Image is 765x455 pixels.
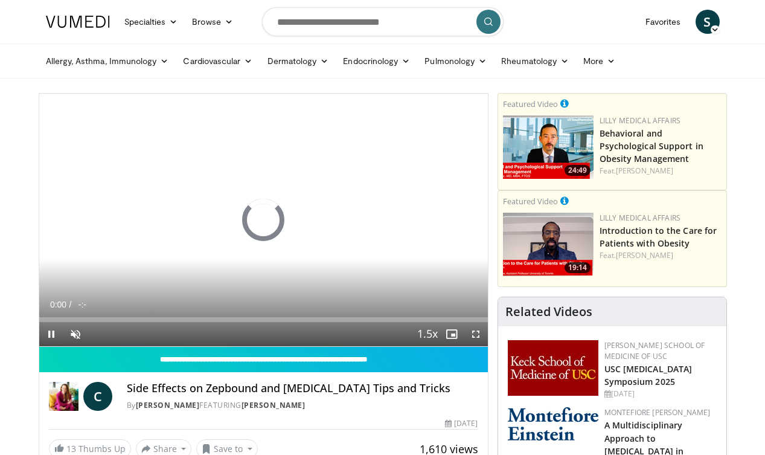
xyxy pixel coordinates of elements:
span: 13 [66,443,76,454]
a: Specialties [117,10,185,34]
span: 19:14 [565,262,591,273]
a: [PERSON_NAME] [616,250,673,260]
a: Dermatology [260,49,336,73]
a: 24:49 [503,115,594,179]
a: Endocrinology [336,49,417,73]
a: Montefiore [PERSON_NAME] [604,407,711,418]
a: [PERSON_NAME] [136,400,200,410]
button: Unmute [63,322,88,346]
a: [PERSON_NAME] [242,400,306,410]
img: ba3304f6-7838-4e41-9c0f-2e31ebde6754.png.150x105_q85_crop-smart_upscale.png [503,115,594,179]
div: [DATE] [445,418,478,429]
a: C [83,382,112,411]
div: By FEATURING [127,400,478,411]
img: acc2e291-ced4-4dd5-b17b-d06994da28f3.png.150x105_q85_crop-smart_upscale.png [503,213,594,276]
span: 24:49 [565,165,591,176]
a: USC [MEDICAL_DATA] Symposium 2025 [604,363,693,387]
h4: Side Effects on Zepbound and [MEDICAL_DATA] Tips and Tricks [127,382,478,395]
a: Allergy, Asthma, Immunology [39,49,176,73]
div: Feat. [600,166,722,176]
img: Dr. Carolynn Francavilla [49,382,78,411]
img: VuMedi Logo [46,16,110,28]
button: Enable picture-in-picture mode [440,322,464,346]
a: Pulmonology [417,49,494,73]
img: 7b941f1f-d101-407a-8bfa-07bd47db01ba.png.150x105_q85_autocrop_double_scale_upscale_version-0.2.jpg [508,340,598,396]
a: Browse [185,10,240,34]
a: S [696,10,720,34]
a: Favorites [638,10,688,34]
small: Featured Video [503,196,558,207]
div: Feat. [600,250,722,261]
a: Introduction to the Care for Patients with Obesity [600,225,717,249]
img: b0142b4c-93a1-4b58-8f91-5265c282693c.png.150x105_q85_autocrop_double_scale_upscale_version-0.2.png [508,407,598,440]
h4: Related Videos [505,305,592,319]
div: [DATE] [604,389,717,399]
button: Playback Rate [415,322,440,346]
a: 19:14 [503,213,594,276]
a: [PERSON_NAME] School of Medicine of USC [604,340,705,361]
span: -:- [78,300,86,309]
a: Cardiovascular [176,49,260,73]
span: 0:00 [50,300,66,309]
a: Behavioral and Psychological Support in Obesity Management [600,127,703,164]
span: / [69,300,72,309]
div: Progress Bar [39,317,488,322]
a: Lilly Medical Affairs [600,213,681,223]
button: Pause [39,322,63,346]
a: Lilly Medical Affairs [600,115,681,126]
a: Rheumatology [494,49,576,73]
a: [PERSON_NAME] [616,166,673,176]
input: Search topics, interventions [262,7,504,36]
small: Featured Video [503,98,558,109]
video-js: Video Player [39,94,488,347]
button: Fullscreen [464,322,488,346]
a: More [576,49,623,73]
